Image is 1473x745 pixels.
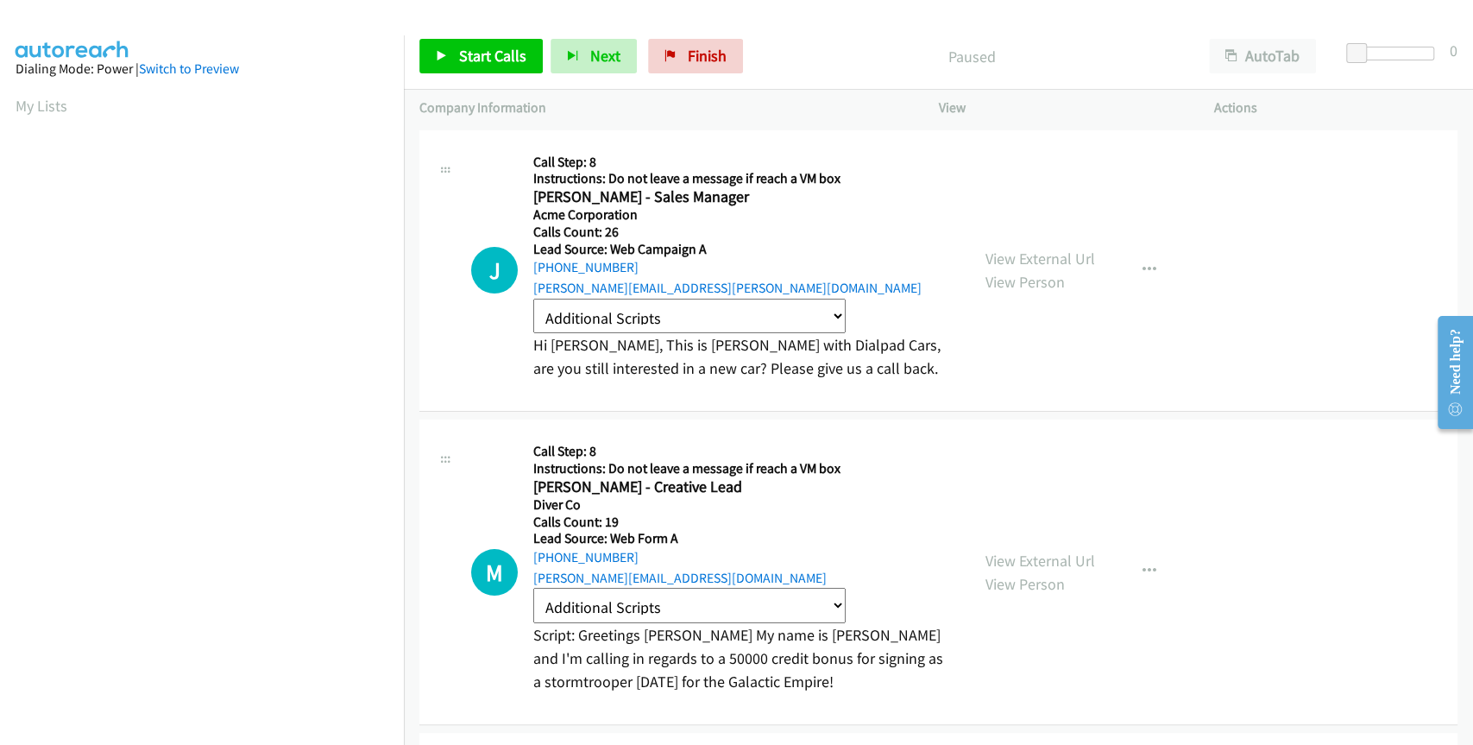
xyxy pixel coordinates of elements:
[551,39,637,73] button: Next
[533,259,639,275] a: [PHONE_NUMBER]
[688,46,727,66] span: Finish
[1450,39,1457,62] div: 0
[533,460,954,477] h5: Instructions: Do not leave a message if reach a VM box
[1424,304,1473,441] iframe: Resource Center
[139,60,239,77] a: Switch to Preview
[533,496,954,514] h5: Diver Co
[419,98,908,118] p: Company Information
[533,477,950,497] h2: [PERSON_NAME] - Creative Lead
[471,247,518,294] div: The call is yet to be attempted
[533,206,954,224] h5: Acme Corporation
[533,443,954,460] h5: Call Step: 8
[533,154,954,171] h5: Call Step: 8
[985,249,1095,268] a: View External Url
[533,514,954,531] h5: Calls Count: 19
[533,170,954,187] h5: Instructions: Do not leave a message if reach a VM box
[459,46,526,66] span: Start Calls
[533,241,954,258] h5: Lead Source: Web Campaign A
[939,98,1183,118] p: View
[16,96,67,116] a: My Lists
[590,46,620,66] span: Next
[16,59,388,79] div: Dialing Mode: Power |
[533,623,954,693] p: Script: Greetings [PERSON_NAME] My name is [PERSON_NAME] and I'm calling in regards to a 50000 cr...
[1213,98,1457,118] p: Actions
[471,247,518,294] h1: J
[766,45,1178,68] p: Paused
[648,39,743,73] a: Finish
[471,549,518,596] div: The call is yet to be attempted
[533,549,639,565] a: [PHONE_NUMBER]
[533,187,950,207] h2: [PERSON_NAME] - Sales Manager
[533,333,954,380] p: Hi [PERSON_NAME], This is [PERSON_NAME] with Dialpad Cars, are you still interested in a new car?...
[471,549,518,596] h1: M
[533,570,827,586] a: [PERSON_NAME][EMAIL_ADDRESS][DOMAIN_NAME]
[533,530,954,547] h5: Lead Source: Web Form A
[985,574,1065,594] a: View Person
[1355,47,1434,60] div: Delay between calls (in seconds)
[1209,39,1316,73] button: AutoTab
[533,280,922,296] a: [PERSON_NAME][EMAIL_ADDRESS][PERSON_NAME][DOMAIN_NAME]
[985,551,1095,571] a: View External Url
[985,272,1065,292] a: View Person
[533,224,954,241] h5: Calls Count: 26
[419,39,543,73] a: Start Calls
